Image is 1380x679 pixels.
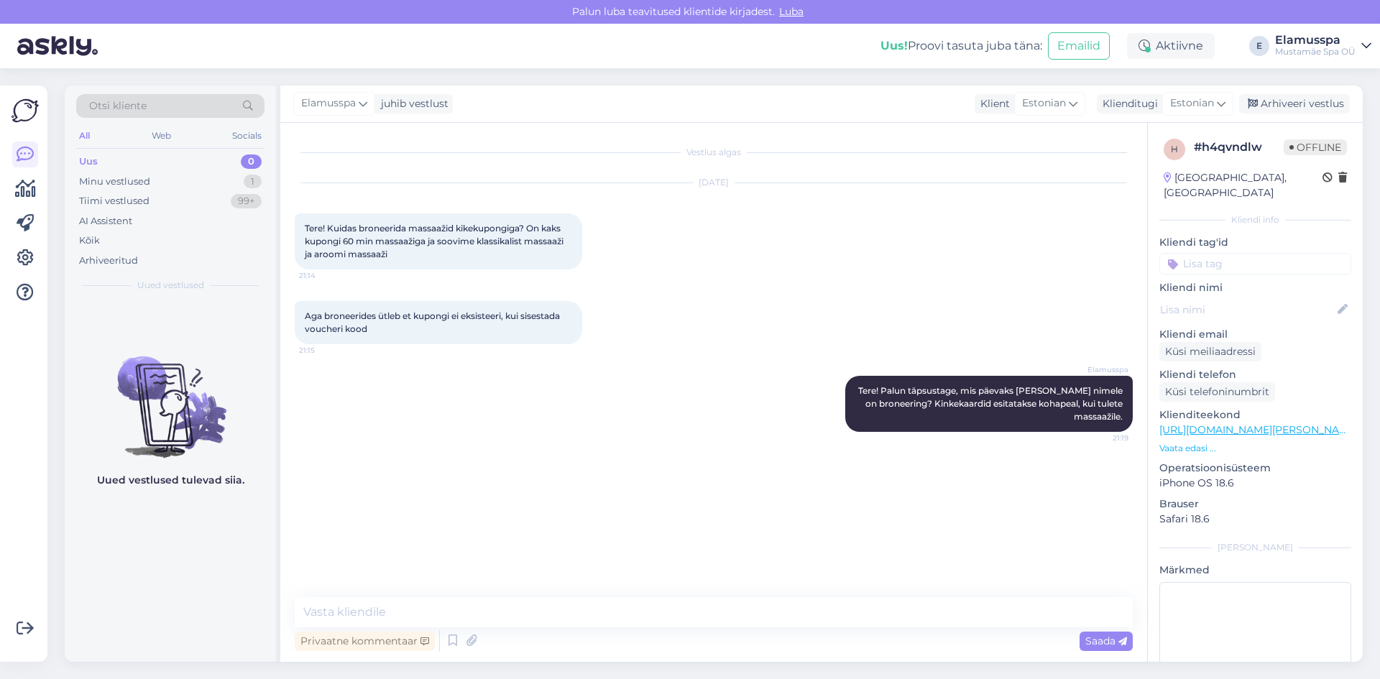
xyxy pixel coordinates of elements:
a: ElamusspaMustamäe Spa OÜ [1275,34,1371,57]
div: Privaatne kommentaar [295,632,435,651]
div: Vestlus algas [295,146,1133,159]
span: Elamusspa [301,96,356,111]
div: Küsi meiliaadressi [1159,342,1261,361]
button: Emailid [1048,32,1110,60]
p: Brauser [1159,496,1351,512]
span: Elamusspa [1075,364,1128,375]
div: Kliendi info [1159,213,1351,226]
div: Uus [79,154,98,169]
p: Märkmed [1159,563,1351,578]
div: All [76,126,93,145]
div: Klient [975,96,1010,111]
p: Uued vestlused tulevad siia. [97,473,244,488]
a: [URL][DOMAIN_NAME][PERSON_NAME] [1159,423,1358,436]
span: Luba [775,5,808,18]
div: Web [149,126,174,145]
div: [GEOGRAPHIC_DATA], [GEOGRAPHIC_DATA] [1164,170,1322,200]
div: Küsi telefoninumbrit [1159,382,1275,402]
img: Askly Logo [11,97,39,124]
div: 1 [244,175,262,189]
div: Klienditugi [1097,96,1158,111]
p: iPhone OS 18.6 [1159,476,1351,491]
div: [PERSON_NAME] [1159,541,1351,554]
span: Tere! Palun täpsustage, mis päevaks [PERSON_NAME] nimele on broneering? Kinkekaardid esitatakse k... [858,385,1125,422]
div: juhib vestlust [375,96,448,111]
div: Proovi tasuta juba täna: [880,37,1042,55]
p: Kliendi telefon [1159,367,1351,382]
div: Tiimi vestlused [79,194,149,208]
span: 21:15 [299,345,353,356]
span: 21:19 [1075,433,1128,443]
span: h [1171,144,1178,154]
p: Operatsioonisüsteem [1159,461,1351,476]
div: # h4qvndlw [1194,139,1284,156]
p: Vaata edasi ... [1159,442,1351,455]
p: Safari 18.6 [1159,512,1351,527]
div: Arhiveeri vestlus [1239,94,1350,114]
div: Arhiveeritud [79,254,138,268]
span: Offline [1284,139,1347,155]
img: No chats [65,331,276,460]
div: Socials [229,126,264,145]
div: 0 [241,154,262,169]
p: Klienditeekond [1159,407,1351,422]
p: Kliendi nimi [1159,280,1351,295]
div: Elamusspa [1275,34,1356,46]
div: Mustamäe Spa OÜ [1275,46,1356,57]
div: Kõik [79,234,100,248]
div: AI Assistent [79,214,132,228]
input: Lisa tag [1159,253,1351,274]
span: Estonian [1170,96,1214,111]
p: Kliendi tag'id [1159,235,1351,250]
span: Saada [1085,634,1127,647]
span: 21:14 [299,270,353,281]
div: E [1249,36,1269,56]
span: Estonian [1022,96,1066,111]
span: Otsi kliente [89,98,147,114]
span: Tere! Kuidas broneerida massaažid kikekupongiga? On kaks kupongi 60 min massaažiga ja soovime kla... [305,223,566,259]
span: Uued vestlused [137,279,204,292]
input: Lisa nimi [1160,302,1335,318]
p: Kliendi email [1159,327,1351,342]
b: Uus! [880,39,908,52]
div: Aktiivne [1127,33,1215,59]
span: Aga broneerides ütleb et kupongi ei eksisteeri, kui sisestada voucheri kood [305,310,562,334]
div: Minu vestlused [79,175,150,189]
div: 99+ [231,194,262,208]
div: [DATE] [295,176,1133,189]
